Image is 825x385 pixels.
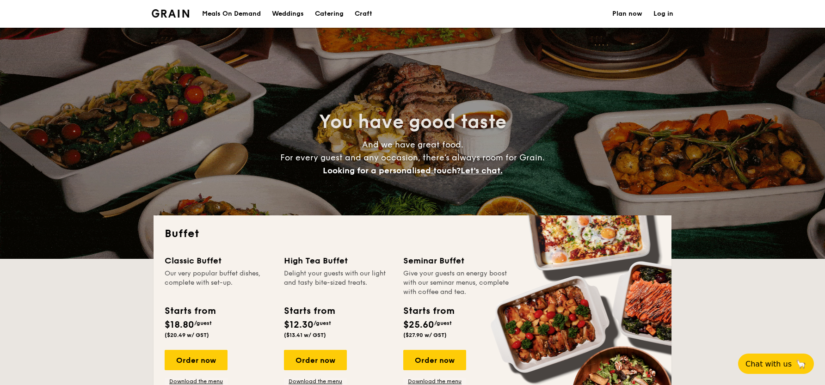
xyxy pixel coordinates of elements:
span: 🦙 [795,359,807,369]
span: $25.60 [403,319,434,330]
a: Download the menu [165,378,228,385]
span: Let's chat. [461,165,503,176]
span: ($20.49 w/ GST) [165,332,209,338]
div: Starts from [403,304,454,318]
div: Starts from [165,304,215,318]
a: Download the menu [403,378,466,385]
a: Download the menu [284,378,347,385]
span: /guest [434,320,452,326]
img: Grain [152,9,189,18]
h2: Buffet [165,226,660,241]
div: High Tea Buffet [284,254,392,267]
span: ($27.90 w/ GST) [403,332,447,338]
div: Order now [165,350,228,370]
span: $18.80 [165,319,194,330]
div: Our very popular buffet dishes, complete with set-up. [165,269,273,297]
div: Classic Buffet [165,254,273,267]
span: /guest [194,320,212,326]
div: Delight your guests with our light and tasty bite-sized treats. [284,269,392,297]
div: Seminar Buffet [403,254,511,267]
div: Starts from [284,304,334,318]
span: ($13.41 w/ GST) [284,332,326,338]
div: Give your guests an energy boost with our seminar menus, complete with coffee and tea. [403,269,511,297]
span: /guest [314,320,331,326]
button: Chat with us🦙 [738,354,814,374]
a: Logotype [152,9,189,18]
div: Order now [403,350,466,370]
span: Chat with us [745,360,792,368]
div: Order now [284,350,347,370]
span: $12.30 [284,319,314,330]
